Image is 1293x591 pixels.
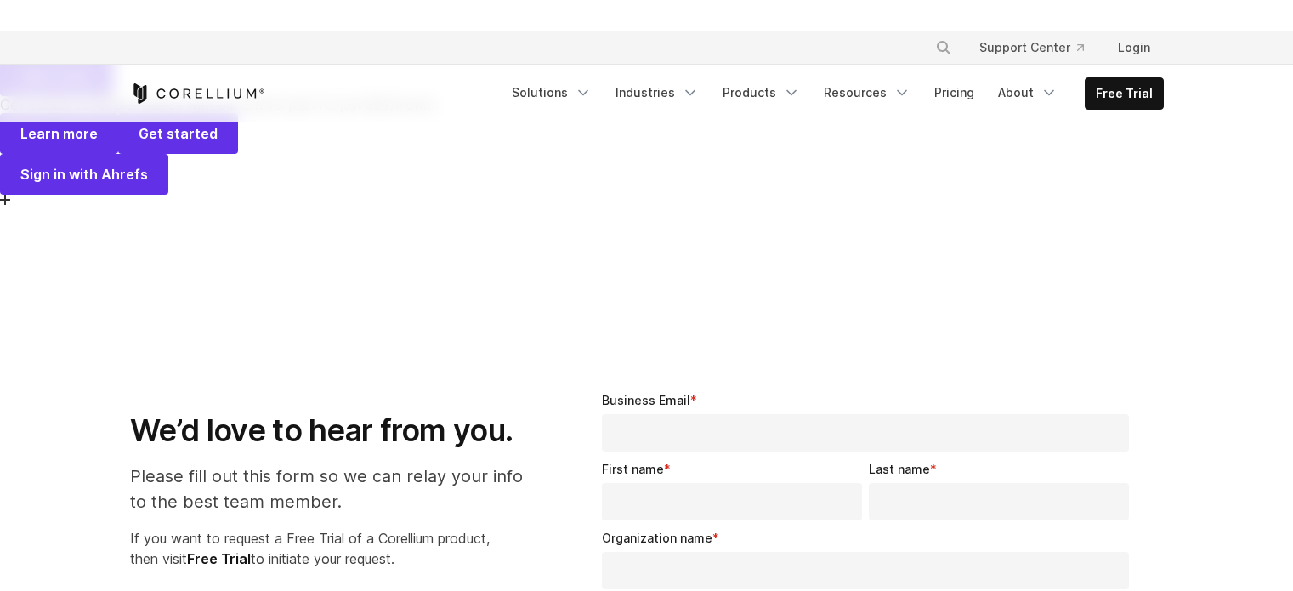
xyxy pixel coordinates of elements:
[602,462,664,476] span: First name
[869,462,930,476] span: Last name
[988,77,1068,108] a: About
[966,32,1097,63] a: Support Center
[1086,78,1163,109] a: Free Trial
[130,463,541,514] p: Please fill out this form so we can relay your info to the best team member.
[130,83,265,104] a: Corellium Home
[130,528,541,569] p: If you want to request a Free Trial of a Corellium product, then visit to initiate your request.
[1104,32,1164,63] a: Login
[118,113,238,154] button: Get started
[502,77,1164,110] div: Navigation Menu
[130,412,541,450] h1: We’d love to hear from you.
[915,32,1164,63] div: Navigation Menu
[928,32,959,63] button: Search
[502,77,602,108] a: Solutions
[924,77,984,108] a: Pricing
[187,550,251,567] a: Free Trial
[602,393,690,407] span: Business Email
[602,531,712,545] span: Organization name
[20,166,148,183] span: Sign in with Ahrefs
[712,77,810,108] a: Products
[814,77,921,108] a: Resources
[605,77,709,108] a: Industries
